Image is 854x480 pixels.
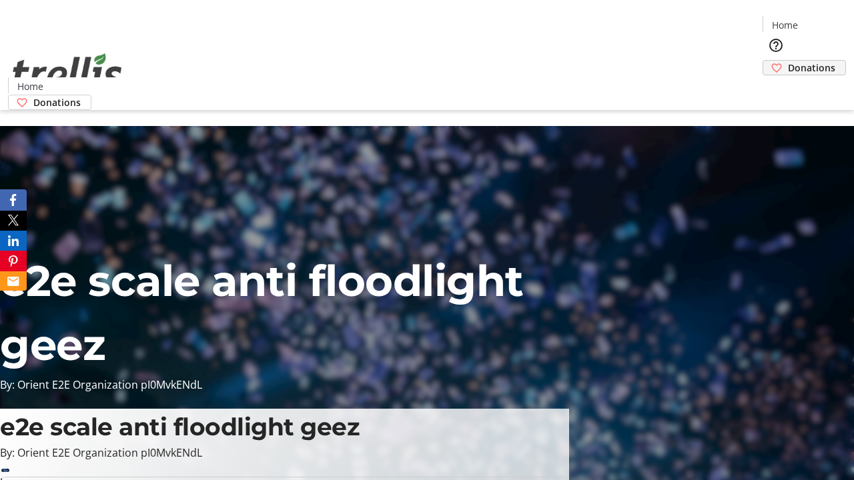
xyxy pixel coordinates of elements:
a: Donations [763,60,846,75]
button: Cart [763,75,789,102]
span: Home [17,79,43,93]
span: Donations [788,61,835,75]
span: Home [772,18,798,32]
a: Home [763,18,806,32]
img: Orient E2E Organization pI0MvkENdL's Logo [8,39,127,105]
a: Home [9,79,51,93]
span: Donations [33,95,81,109]
button: Help [763,32,789,59]
a: Donations [8,95,91,110]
